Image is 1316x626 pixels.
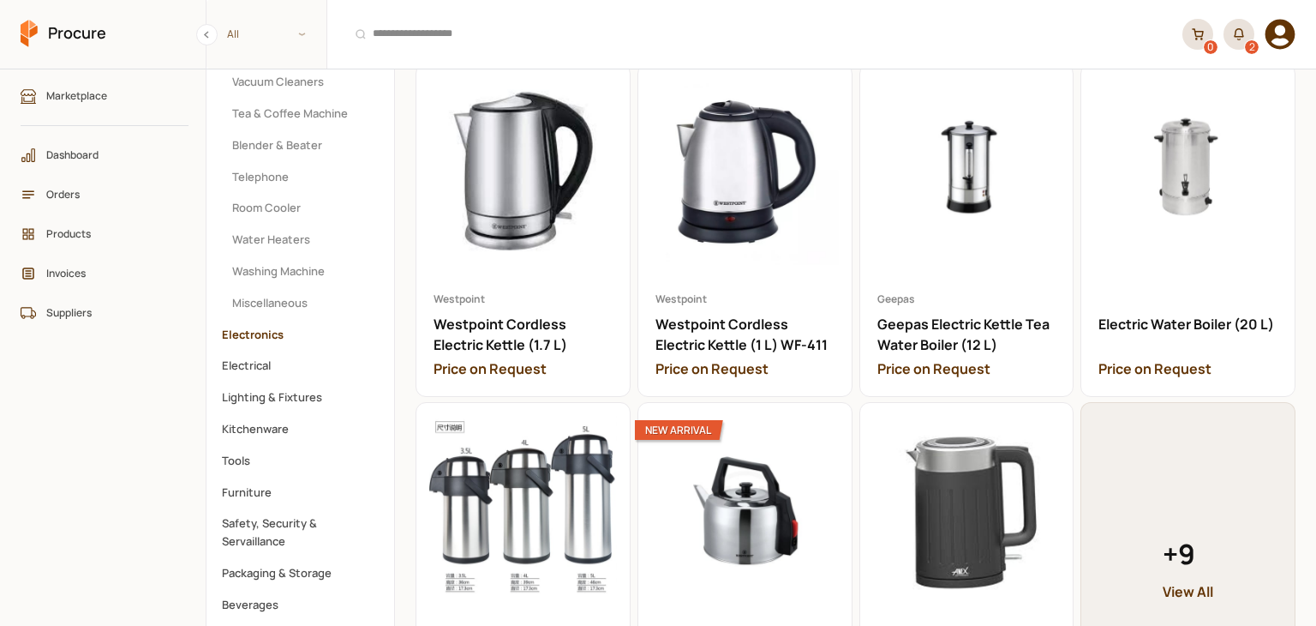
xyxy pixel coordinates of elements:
span: Suppliers [46,304,175,321]
span: Orders [46,186,175,202]
button: Tools Category [212,446,389,476]
a: Suppliers [12,297,197,329]
button: Tea & Coffee Machine Category [212,99,389,129]
a: Dashboard [12,139,197,172]
a: 0 [1182,19,1213,50]
button: Electronics Category [212,320,389,350]
button: Water Heaters Category [212,225,389,255]
button: Electrical Category [212,351,389,381]
span: Dashboard [46,147,175,163]
button: Vacuum Cleaners Category [212,67,389,97]
button: 2 [1223,19,1254,50]
a: Products [12,218,197,250]
a: Orders [12,178,197,211]
span: Products [46,226,175,242]
button: Kitchenware Category [212,414,389,444]
button: Furniture Category [212,478,389,508]
a: Marketplace [12,80,197,112]
button: Room Cooler Category [212,193,389,223]
a: Invoices [12,257,197,290]
a: Procure [21,20,106,49]
a: Westpoint Cordless Electric Kettle (1.7 L) [416,64,630,396]
a: Electric Water Boiler (20 L) [1081,64,1295,396]
div: 2 [1245,40,1259,54]
button: Miscellaneous Category [212,288,389,318]
button: Washing Machine Category [212,256,389,286]
input: Products and Orders [338,13,1172,56]
div: 0 [1204,40,1217,54]
button: Blender & Beater Category [212,130,389,160]
span: Procure [48,22,106,44]
button: Packaging & Storage Category [212,558,389,588]
button: Beverages Category [212,590,389,620]
a: Geepas Electric Kettle Tea Water Boiler (12 L) [860,64,1074,396]
span: + 9 [1163,533,1213,575]
span: All [227,26,239,42]
button: Lighting & Fixtures Category [212,382,389,412]
span: Invoices [46,265,175,281]
button: Telephone Category [212,162,389,192]
span: All [206,20,326,48]
a: Westpoint Cordless Electric Kettle (1 L) WF-411 [638,64,852,396]
button: Safety, Security & Servaillance Category [212,509,389,557]
div: New Arrival [635,420,723,440]
small: View All [1163,581,1213,602]
span: Marketplace [46,87,175,104]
